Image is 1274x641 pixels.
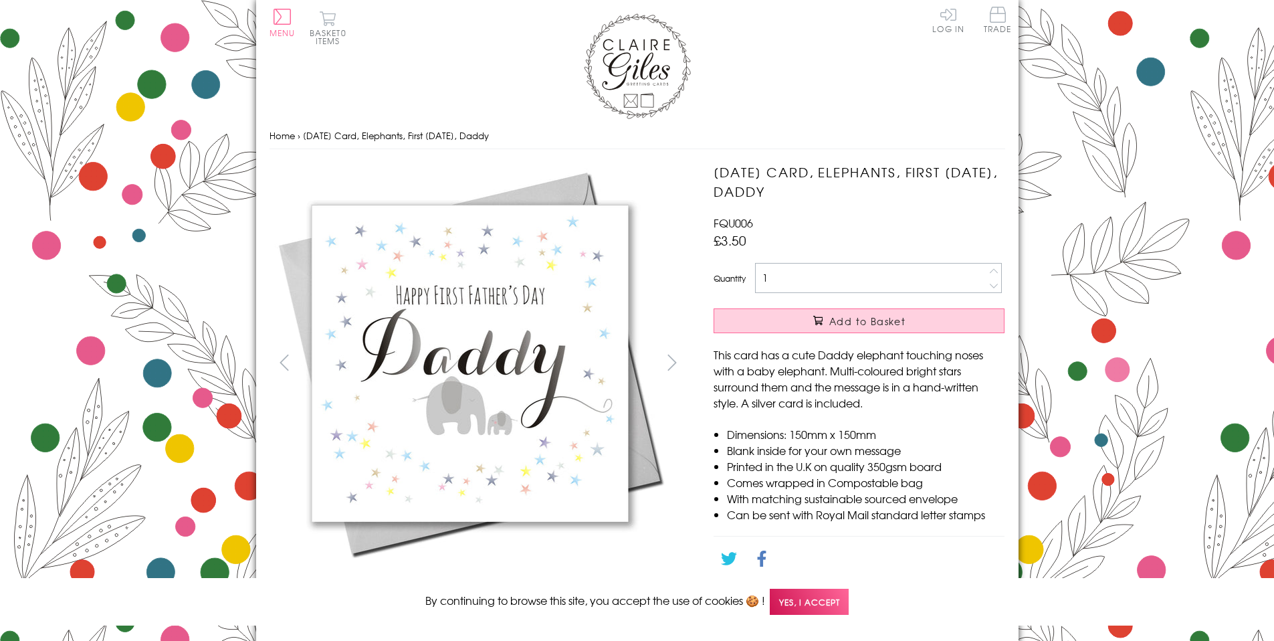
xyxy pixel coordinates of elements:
[303,129,489,142] span: [DATE] Card, Elephants, First [DATE], Daddy
[298,129,300,142] span: ›
[727,426,1004,442] li: Dimensions: 150mm x 150mm
[714,215,753,231] span: FQU006
[270,9,296,37] button: Menu
[714,163,1004,201] h1: [DATE] Card, Elephants, First [DATE], Daddy
[310,11,346,45] button: Basket0 items
[270,122,1005,150] nav: breadcrumbs
[829,314,906,328] span: Add to Basket
[984,7,1012,35] a: Trade
[714,308,1004,333] button: Add to Basket
[584,13,691,119] img: Claire Giles Greetings Cards
[714,272,746,284] label: Quantity
[984,7,1012,33] span: Trade
[932,7,964,33] a: Log In
[727,490,1004,507] li: With matching sustainable sourced envelope
[714,231,746,250] span: £3.50
[727,507,1004,523] li: Can be sent with Royal Mail standard letter stamps
[270,163,671,564] img: Father's Day Card, Elephants, First Father's Day, Daddy
[657,347,687,377] button: next
[270,27,296,39] span: Menu
[316,27,346,47] span: 0 items
[270,129,295,142] a: Home
[727,458,1004,474] li: Printed in the U.K on quality 350gsm board
[727,474,1004,490] li: Comes wrapped in Compostable bag
[714,347,1004,411] p: This card has a cute Daddy elephant touching noses with a baby elephant. Multi-coloured bright st...
[727,442,1004,458] li: Blank inside for your own message
[270,347,300,377] button: prev
[770,589,849,615] span: Yes, I accept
